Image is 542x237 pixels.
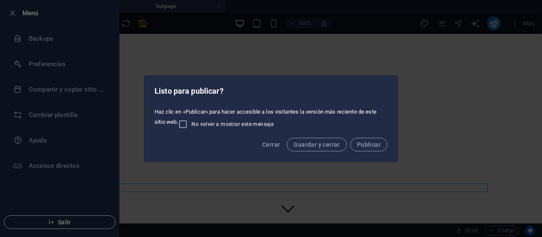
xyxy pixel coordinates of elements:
button: Publicar [350,138,387,151]
h2: Listo para publicar? [155,86,387,96]
button: Guardar y cerrar [287,138,346,151]
span: No volver a mostrar este mensaje [191,121,274,128]
button: Cerrar [259,138,283,151]
span: Cerrar [262,141,280,148]
a: Skip to main content [3,3,60,11]
div: Haz clic en «Publicar» para hacer accesible a los visitantes la versión más reciente de este siti... [144,105,398,133]
span: Publicar [357,141,381,148]
span: Guardar y cerrar [293,141,340,148]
